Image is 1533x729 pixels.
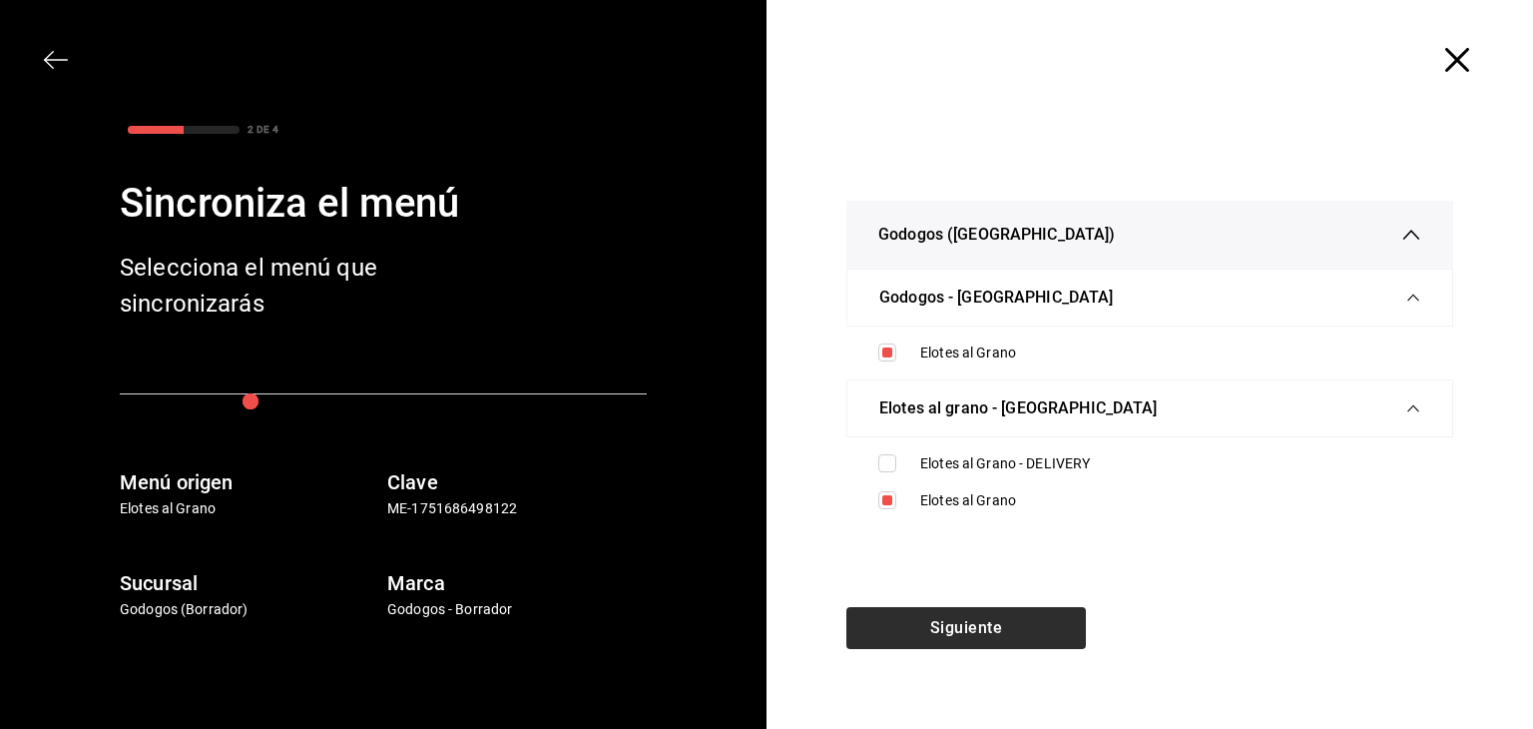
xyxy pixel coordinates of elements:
h6: Menú origen [120,466,379,498]
h6: Marca [387,567,647,599]
span: Godogos - [GEOGRAPHIC_DATA] [879,286,1114,310]
p: ME-1751686498122 [387,498,647,519]
div: Elotes al Grano - DELIVERY [920,453,1421,474]
h6: Sucursal [120,567,379,599]
div: Sincroniza el menú [120,174,647,234]
p: Elotes al Grano [120,498,379,519]
span: Elotes al grano - [GEOGRAPHIC_DATA] [879,396,1158,420]
div: Elotes al Grano [920,490,1421,511]
p: Godogos - Borrador [387,599,647,620]
span: Godogos ([GEOGRAPHIC_DATA]) [878,223,1116,247]
button: Siguiente [846,607,1086,649]
div: Elotes al Grano [920,343,1421,364]
div: Selecciona el menú que sincronizarás [120,250,439,322]
h6: Clave [387,466,647,498]
p: Godogos (Borrador) [120,599,379,620]
div: 2 DE 4 [248,122,278,137]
